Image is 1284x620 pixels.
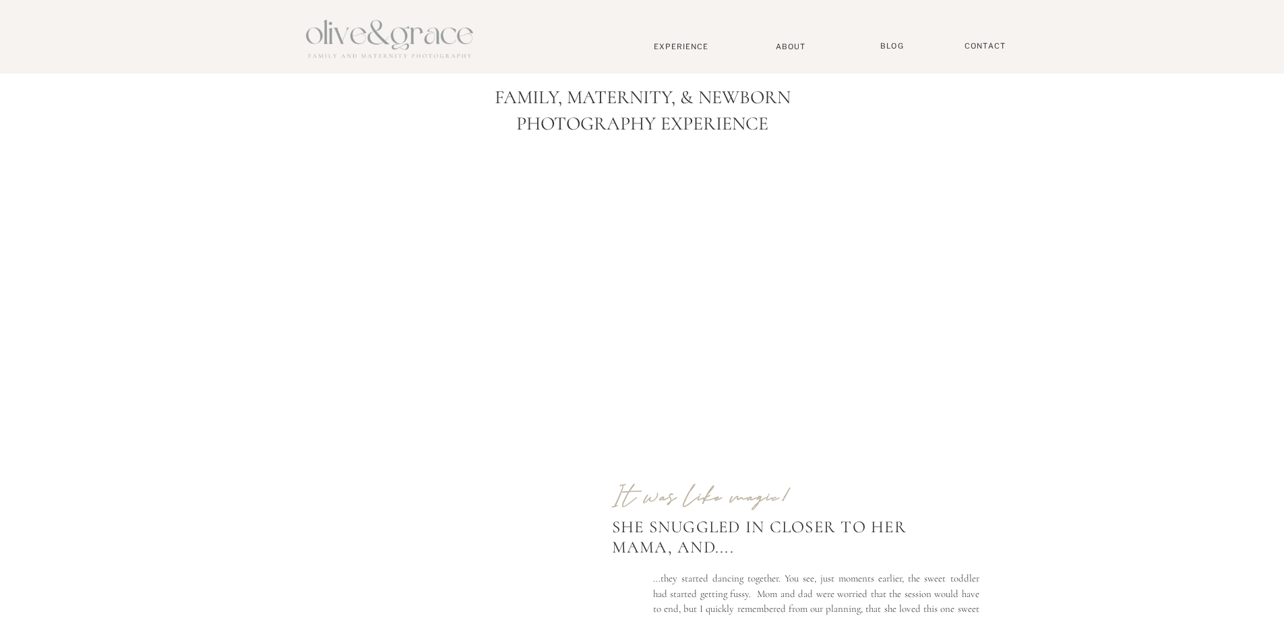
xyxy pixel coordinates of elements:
a: Contact [958,41,1012,51]
a: BLOG [876,41,909,51]
a: About [770,42,812,51]
div: She snuggled in closer to her mama, and.... [612,517,970,579]
h1: Family, Maternity, & Newborn [336,86,949,109]
b: It was like magic! [612,481,791,512]
p: Photography Experience [496,113,789,146]
a: Experience [637,42,726,51]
